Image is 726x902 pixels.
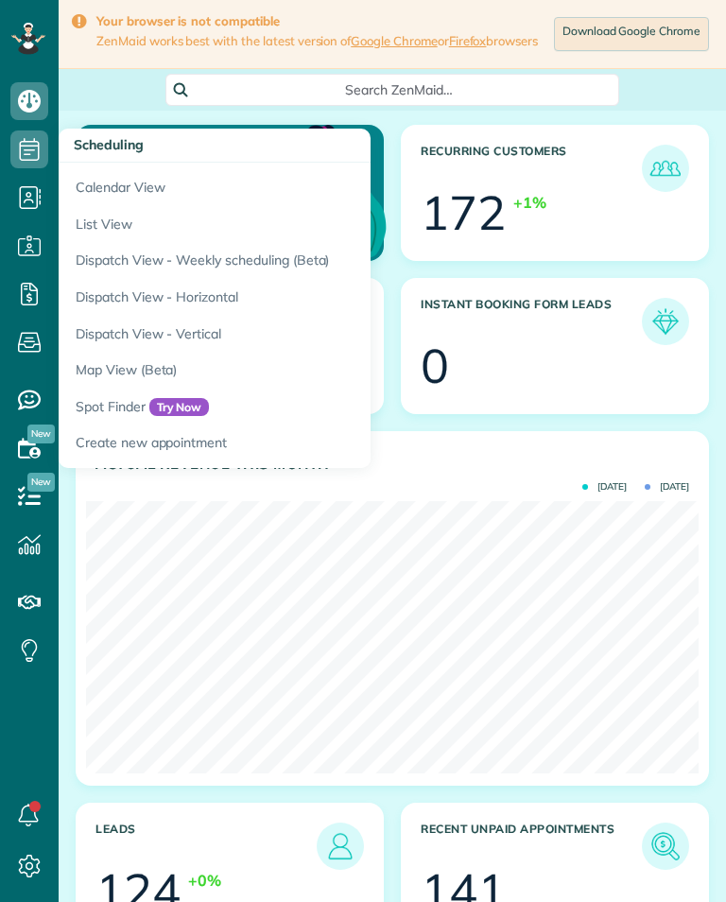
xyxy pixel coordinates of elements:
[96,13,538,29] strong: Your browser is not compatible
[59,206,531,243] a: List View
[59,279,531,316] a: Dispatch View - Horizontal
[59,316,531,353] a: Dispatch View - Vertical
[96,33,538,49] span: ZenMaid works best with the latest version of or browsers
[421,145,642,192] h3: Recurring Customers
[647,827,684,865] img: icon_unpaid_appointments-47b8ce3997adf2238b356f14209ab4cced10bd1f174958f3ca8f1d0dd7fffeee.png
[449,33,487,48] a: Firefox
[645,482,689,492] span: [DATE]
[59,389,531,425] a: Spot FinderTry Now
[149,398,210,417] span: Try Now
[74,136,144,153] span: Scheduling
[554,17,709,51] a: Download Google Chrome
[647,149,684,187] img: icon_recurring_customers-cf858462ba22bcd05b5a5880d41d6543d210077de5bb9ebc9590e49fd87d84ed.png
[59,163,531,206] a: Calendar View
[421,823,642,870] h3: Recent unpaid appointments
[421,298,642,345] h3: Instant Booking Form Leads
[27,425,55,443] span: New
[95,456,689,473] h3: Actual Revenue this month
[59,242,531,279] a: Dispatch View - Weekly scheduling (Beta)
[321,827,359,865] img: icon_leads-1bed01f49abd5b7fead27621c3d59655bb73ed531f8eeb49469d10e621d6b896.png
[95,823,317,870] h3: Leads
[27,473,55,492] span: New
[59,352,531,389] a: Map View (Beta)
[582,482,627,492] span: [DATE]
[351,33,438,48] a: Google Chrome
[59,425,531,468] a: Create new appointment
[421,189,506,236] div: 172
[513,192,546,214] div: +1%
[188,870,221,892] div: +0%
[421,342,449,390] div: 0
[647,303,684,340] img: icon_form_leads-04211a6a04a5b2264e4ee56bc0799ec3eb69b7e499cbb523a139df1d13a81ae0.png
